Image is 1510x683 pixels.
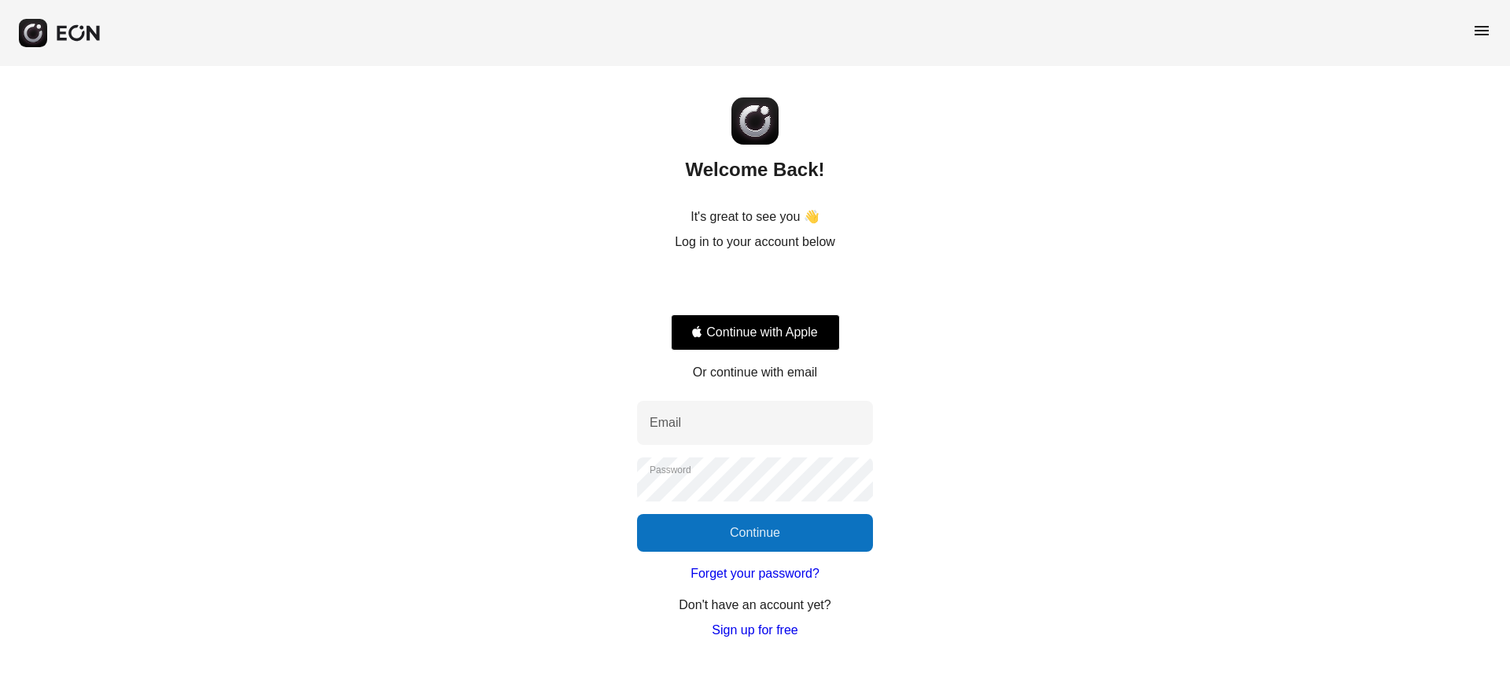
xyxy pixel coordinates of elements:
p: Log in to your account below [675,233,835,252]
p: Don't have an account yet? [679,596,830,615]
h2: Welcome Back! [686,157,825,182]
label: Password [650,464,691,476]
a: Sign up for free [712,621,797,640]
label: Email [650,413,681,432]
button: Signin with apple ID [671,314,840,351]
span: menu [1472,21,1491,40]
a: Forget your password? [691,564,819,583]
iframe: Sign in with Google Button [663,269,848,303]
p: Or continue with email [693,363,817,382]
button: Continue [637,514,873,552]
p: It's great to see you 👋 [691,207,819,226]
